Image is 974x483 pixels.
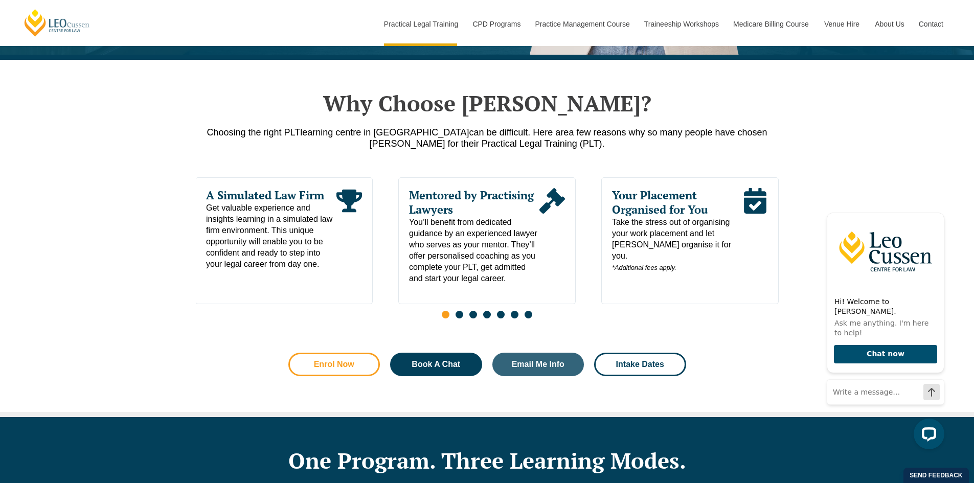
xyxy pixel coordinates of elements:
a: Email Me Info [492,353,584,376]
div: 2 / 7 [398,177,576,304]
h2: One Program. Three Learning Modes. [196,448,779,473]
span: Go to slide 1 [442,311,449,318]
span: Go to slide 3 [469,311,477,318]
div: Read More [539,188,565,284]
a: Medicare Billing Course [726,2,817,46]
a: Book A Chat [390,353,482,376]
span: Email Me Info [512,360,564,369]
span: Go to slide 2 [456,311,463,318]
div: 1 / 7 [195,177,373,304]
span: Go to slide 5 [497,311,505,318]
a: Enrol Now [288,353,380,376]
iframe: LiveChat chat widget [819,203,948,457]
a: CPD Programs [465,2,527,46]
span: learning centre in [GEOGRAPHIC_DATA] [300,127,469,137]
a: Contact [911,2,951,46]
span: can be difficult. Here are [469,127,569,137]
span: Intake Dates [616,360,664,369]
div: Read More [742,188,767,273]
em: *Additional fees apply. [612,264,676,271]
span: Go to slide 4 [483,311,491,318]
span: Book A Chat [412,360,460,369]
span: Get valuable experience and insights learning in a simulated law firm environment. This unique op... [206,202,336,270]
span: Your Placement Organised for You [612,188,742,217]
span: You’ll benefit from dedicated guidance by an experienced lawyer who serves as your mentor. They’l... [409,217,539,284]
a: Practical Legal Training [376,2,465,46]
span: Mentored by Practising Lawyers [409,188,539,217]
span: Choosing the right PLT [207,127,300,137]
span: Enrol Now [314,360,354,369]
span: Go to slide 6 [511,311,518,318]
div: 3 / 7 [601,177,779,304]
div: Read More [336,188,362,270]
a: Traineeship Workshops [637,2,726,46]
a: Practice Management Course [528,2,637,46]
a: Venue Hire [817,2,867,46]
span: Take the stress out of organising your work placement and let [PERSON_NAME] organise it for you. [612,217,742,273]
a: About Us [867,2,911,46]
span: A Simulated Law Firm [206,188,336,202]
span: Go to slide 7 [525,311,532,318]
div: Slides [196,177,779,325]
h2: Why Choose [PERSON_NAME]? [196,90,779,116]
a: Intake Dates [594,353,686,376]
a: [PERSON_NAME] Centre for Law [23,8,91,37]
p: a few reasons why so many people have chosen [PERSON_NAME] for their Practical Legal Training (PLT). [196,127,779,149]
